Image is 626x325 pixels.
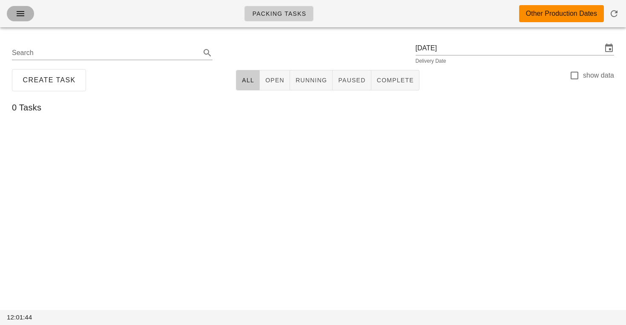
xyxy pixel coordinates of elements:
div: Other Production Dates [526,9,597,19]
span: Complete [376,77,414,84]
button: Open [260,70,290,90]
button: Complete [371,70,419,90]
span: Create Task [22,76,76,84]
button: Create Task [12,69,86,91]
button: Paused [333,70,371,90]
div: 0 Tasks [5,94,621,121]
span: All [241,77,254,84]
button: Running [290,70,333,90]
span: Packing Tasks [252,10,306,17]
span: Paused [338,77,365,84]
a: Packing Tasks [244,6,313,21]
label: show data [583,71,614,80]
span: Open [265,77,284,84]
span: Running [295,77,327,84]
div: 12:01:44 [5,311,57,324]
div: Delivery Date [416,58,615,64]
button: All [236,70,260,90]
